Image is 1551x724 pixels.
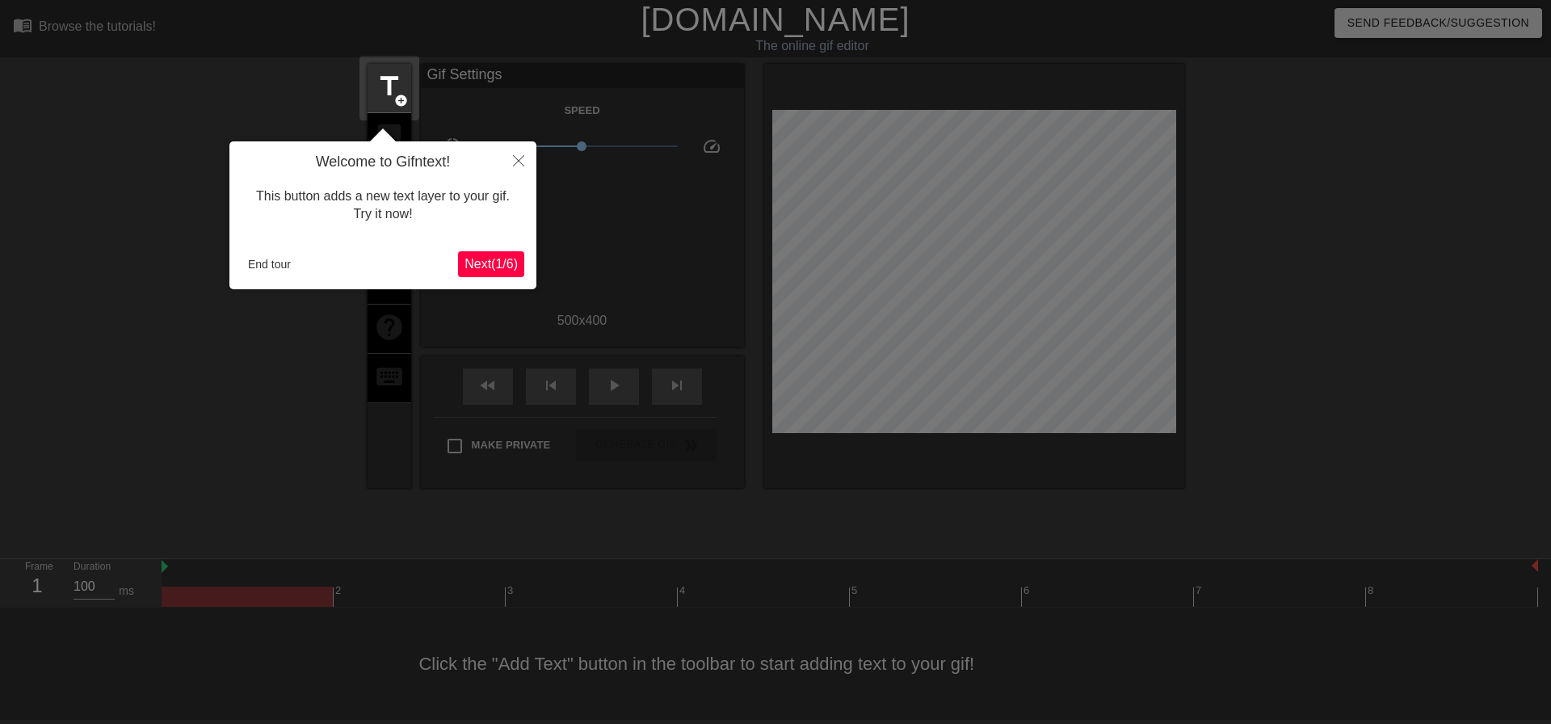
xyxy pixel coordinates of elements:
div: This button adds a new text layer to your gif. Try it now! [242,171,524,240]
button: End tour [242,252,297,276]
button: Close [501,141,536,179]
span: Next ( 1 / 6 ) [464,257,518,271]
h4: Welcome to Gifntext! [242,154,524,171]
button: Next [458,251,524,277]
